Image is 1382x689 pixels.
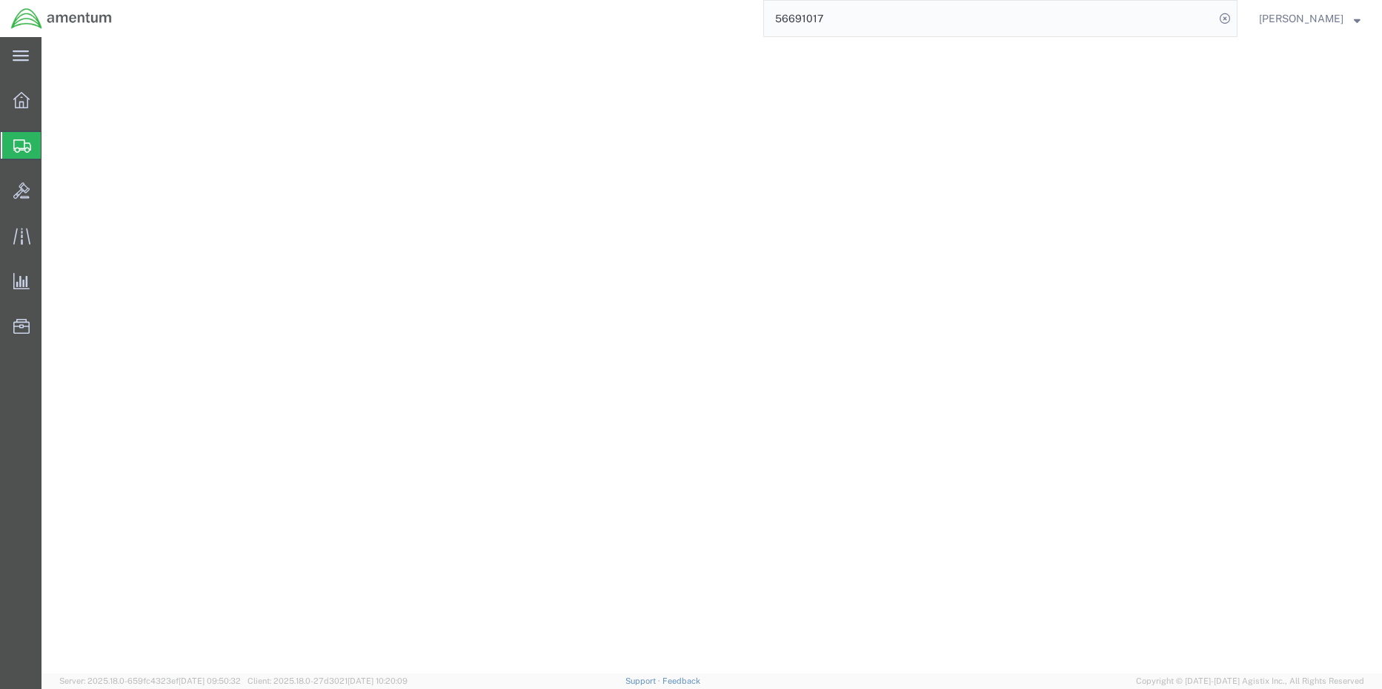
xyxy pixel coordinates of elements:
a: Support [625,676,662,685]
span: Copyright © [DATE]-[DATE] Agistix Inc., All Rights Reserved [1136,675,1364,688]
span: Client: 2025.18.0-27d3021 [248,676,408,685]
span: [DATE] 10:20:09 [348,676,408,685]
input: Search for shipment number, reference number [764,1,1215,36]
a: Feedback [662,676,700,685]
span: Server: 2025.18.0-659fc4323ef [59,676,241,685]
button: [PERSON_NAME] [1258,10,1361,27]
img: logo [10,7,113,30]
iframe: FS Legacy Container [41,37,1382,673]
span: Rebecca Thorstenson [1259,10,1343,27]
span: [DATE] 09:50:32 [179,676,241,685]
